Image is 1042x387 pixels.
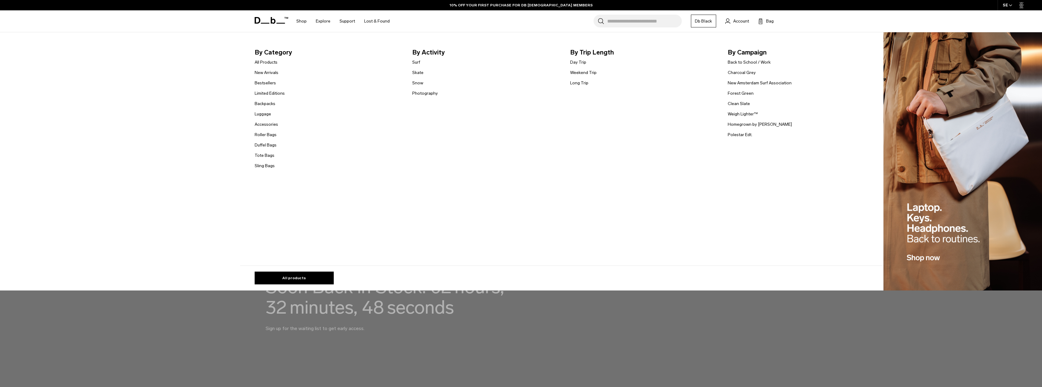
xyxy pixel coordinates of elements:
a: Charcoal Grey [728,69,756,76]
a: Snow [412,80,423,86]
a: Clean Slate [728,100,750,107]
a: Lost & Found [364,10,390,32]
span: By Category [255,47,403,57]
a: 10% OFF YOUR FIRST PURCHASE FOR DB [DEMOGRAPHIC_DATA] MEMBERS [450,2,593,8]
a: Bestsellers [255,80,276,86]
a: Accessories [255,121,278,128]
a: Explore [316,10,330,32]
a: Forest Green [728,90,754,97]
a: New Amsterdam Surf Association [728,80,792,86]
a: Duffel Bags [255,142,277,148]
a: Shop [296,10,307,32]
a: Backpacks [255,100,275,107]
a: All products [255,272,334,284]
a: Skate [412,69,423,76]
a: Weekend Trip [570,69,597,76]
a: Support [340,10,355,32]
span: By Trip Length [570,47,718,57]
a: Roller Bags [255,132,277,138]
a: Polestar Edt. [728,132,752,138]
a: Back to School / Work [728,59,771,65]
span: Bag [766,18,774,24]
span: Account [733,18,749,24]
a: Luggage [255,111,271,117]
nav: Main Navigation [292,10,394,32]
a: Limited Editions [255,90,285,97]
span: By Campaign [728,47,876,57]
a: Weigh Lighter™ [728,111,758,117]
a: New Arrivals [255,69,278,76]
a: Homegrown by [PERSON_NAME] [728,121,792,128]
a: Day Trip [570,59,586,65]
a: Tote Bags [255,152,274,159]
a: All Products [255,59,277,65]
a: Photography [412,90,438,97]
a: Long Trip [570,80,588,86]
a: Account [725,17,749,25]
a: Surf [412,59,420,65]
a: Sling Bags [255,163,275,169]
a: Db Black [691,15,716,27]
span: By Activity [412,47,560,57]
button: Bag [758,17,774,25]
